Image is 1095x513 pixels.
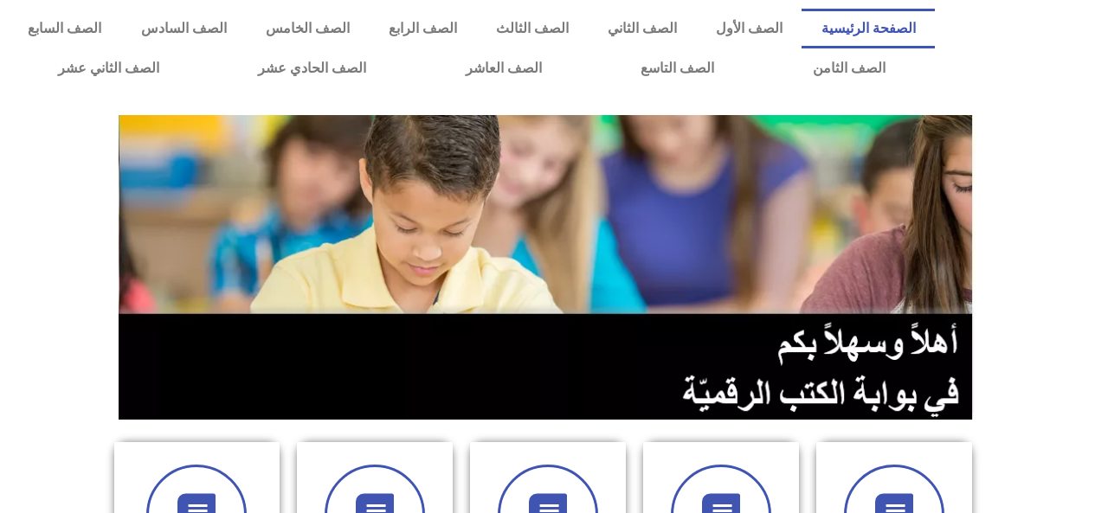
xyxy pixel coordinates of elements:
a: الصف الثاني عشر [9,48,209,88]
a: الصف الثامن [763,48,935,88]
a: الصفحة الرئيسية [802,9,935,48]
a: الصف الخامس [246,9,369,48]
a: الصف الثاني [588,9,696,48]
a: الصف الأول [696,9,802,48]
a: الصف الرابع [369,9,476,48]
a: الصف التاسع [591,48,763,88]
a: الصف العاشر [416,48,591,88]
a: الصف الثالث [476,9,588,48]
a: الصف الحادي عشر [209,48,415,88]
a: الصف السابع [9,9,121,48]
a: الصف السادس [121,9,246,48]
